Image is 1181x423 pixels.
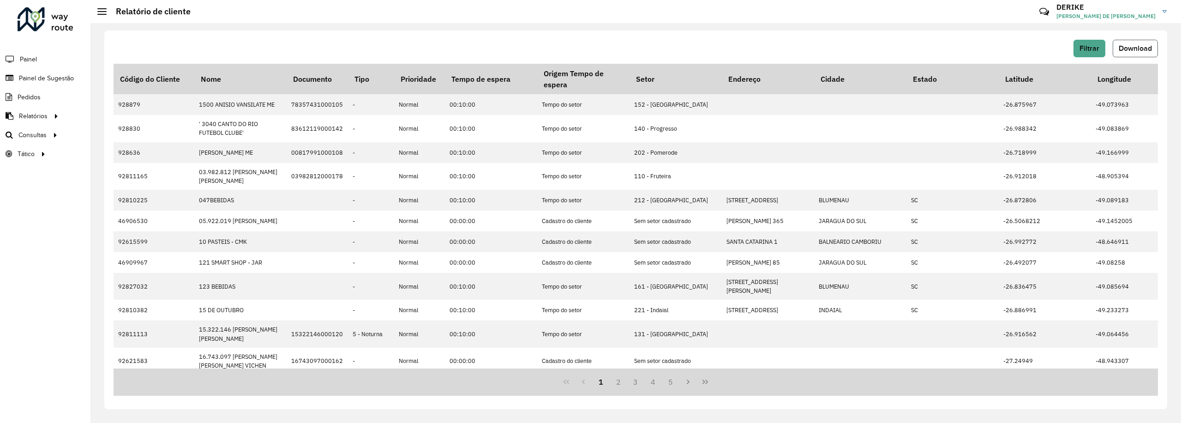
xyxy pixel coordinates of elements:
td: 83612119000142 [287,115,348,142]
th: Documento [287,64,348,94]
td: Normal [394,231,445,252]
td: - [348,211,394,231]
button: 3 [627,373,645,391]
td: 16743097000162 [287,348,348,375]
th: Endereço [722,64,814,94]
td: 92615599 [114,231,194,252]
span: Tático [18,149,35,159]
td: Normal [394,211,445,231]
td: Cadastro do cliente [537,231,629,252]
td: 92810225 [114,190,194,211]
td: [PERSON_NAME] 365 [722,211,814,231]
td: Cadastro do cliente [537,348,629,375]
td: Normal [394,115,445,142]
th: Nome [194,64,287,94]
td: Sem setor cadastrado [629,211,722,231]
td: - [348,94,394,115]
th: Prioridade [394,64,445,94]
span: Filtrar [1079,44,1099,52]
span: Relatórios [19,111,48,121]
span: Download [1119,44,1152,52]
td: 928636 [114,142,194,163]
td: 46909967 [114,252,194,273]
h3: DERIKE [1056,3,1156,12]
td: 00817991000108 [287,142,348,163]
span: Painel [20,54,37,64]
td: 16.743.097 [PERSON_NAME] [PERSON_NAME] VICHEN [194,348,287,375]
td: -26.988342 [999,115,1091,142]
td: Tempo do setor [537,142,629,163]
td: [STREET_ADDRESS] [722,300,814,320]
td: - [348,190,394,211]
td: Normal [394,348,445,375]
td: 928879 [114,94,194,115]
td: -26.886991 [999,300,1091,320]
td: 00:10:00 [445,94,537,115]
td: [STREET_ADDRESS][PERSON_NAME] [722,273,814,300]
td: -26.492077 [999,252,1091,273]
button: 5 [662,373,679,391]
a: Contato Rápido [1034,2,1054,22]
td: Tempo do setor [537,94,629,115]
td: 92621583 [114,348,194,375]
button: 2 [610,373,627,391]
td: 152 - [GEOGRAPHIC_DATA] [629,94,722,115]
td: -26.872806 [999,190,1091,211]
td: 5 - Noturna [348,320,394,347]
td: 047BEBIDAS [194,190,287,211]
th: Código do Cliente [114,64,194,94]
td: Normal [394,190,445,211]
td: 202 - Pomerode [629,142,722,163]
td: JARAGUA DO SUL [814,211,906,231]
td: 92811113 [114,320,194,347]
span: [PERSON_NAME] DE [PERSON_NAME] [1056,12,1156,20]
td: 00:10:00 [445,320,537,347]
td: 00:00:00 [445,231,537,252]
td: [PERSON_NAME] 85 [722,252,814,273]
td: -27.24949 [999,348,1091,375]
td: Tempo do setor [537,273,629,300]
td: Sem setor cadastrado [629,348,722,375]
th: Tempo de espera [445,64,537,94]
span: Consultas [18,130,47,140]
th: Origem Tempo de espera [537,64,629,94]
td: [STREET_ADDRESS] [722,190,814,211]
button: Next Page [679,373,697,391]
td: 05.922.019 [PERSON_NAME] [194,211,287,231]
td: 00:10:00 [445,115,537,142]
td: - [348,273,394,300]
td: 928830 [114,115,194,142]
td: Tempo do setor [537,300,629,320]
span: Painel de Sugestão [19,73,74,83]
th: Tipo [348,64,394,94]
td: Normal [394,320,445,347]
td: -26.916562 [999,320,1091,347]
h2: Relatório de cliente [107,6,191,17]
td: - [348,115,394,142]
td: Cadastro do cliente [537,211,629,231]
td: 00:10:00 [445,142,537,163]
td: ' 3040 CANTO DO RIO FUTEBOL CLUBE' [194,115,287,142]
td: Normal [394,252,445,273]
td: Sem setor cadastrado [629,231,722,252]
th: Estado [906,64,999,94]
td: 00:00:00 [445,348,537,375]
td: 00:10:00 [445,300,537,320]
td: 212 - [GEOGRAPHIC_DATA] [629,190,722,211]
td: BLUMENAU [814,273,906,300]
td: SC [906,211,999,231]
td: 92827032 [114,273,194,300]
td: - [348,348,394,375]
td: Tempo do setor [537,115,629,142]
button: Last Page [696,373,714,391]
th: Setor [629,64,722,94]
td: 03982812000178 [287,163,348,190]
td: INDAIAL [814,300,906,320]
td: 140 - Progresso [629,115,722,142]
td: SC [906,231,999,252]
button: Download [1113,40,1158,57]
td: Tempo do setor [537,163,629,190]
td: BALNEARIO CAMBORIU [814,231,906,252]
td: SC [906,252,999,273]
td: 92811165 [114,163,194,190]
